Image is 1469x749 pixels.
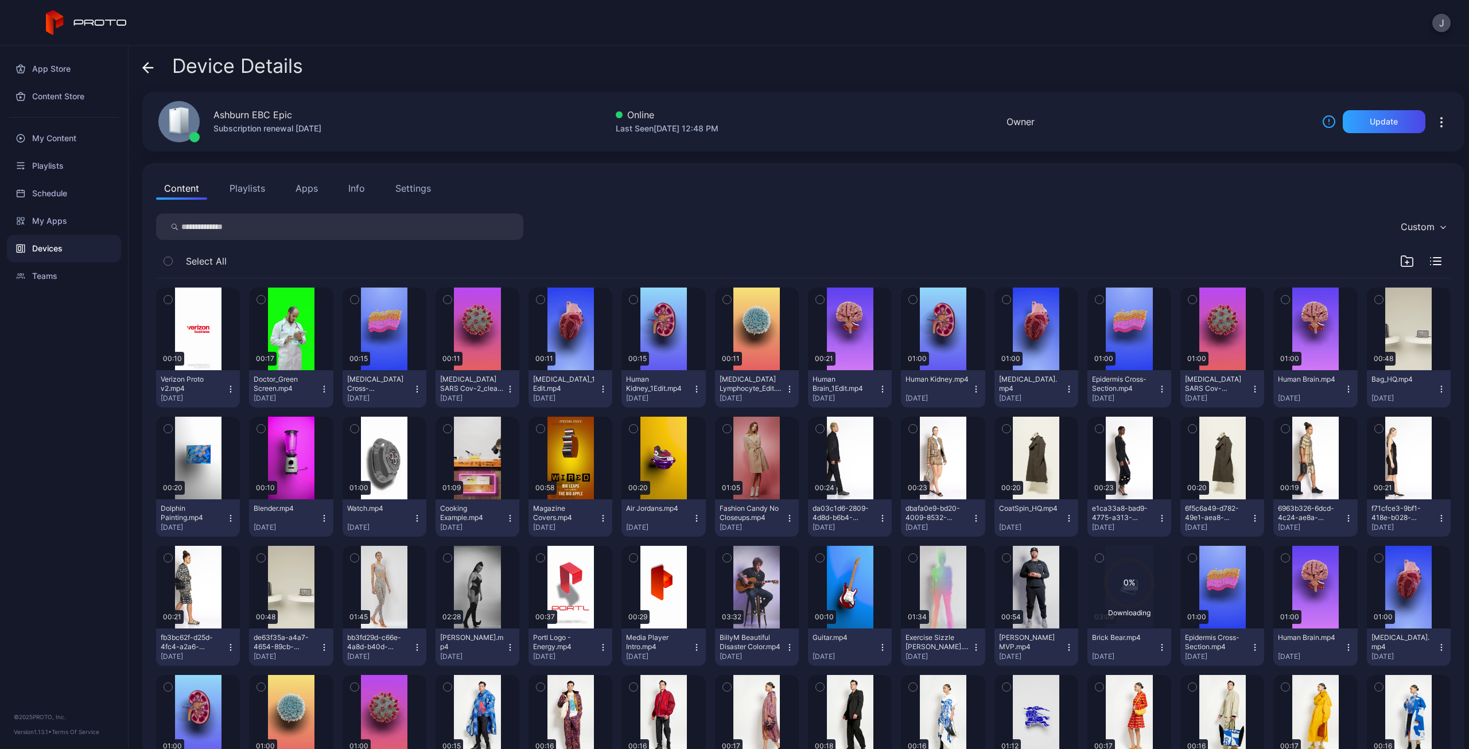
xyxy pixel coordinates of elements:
div: 6963b326-6dcd-4c24-ae8a-177dafdfbb57.mp4 [1278,504,1341,522]
div: [DATE] [1185,394,1250,403]
div: Human Heart.mp4 [1371,633,1435,651]
button: Human Brain.mp4[DATE] [1273,628,1357,666]
div: Last Seen [DATE] 12:48 PM [616,122,718,135]
div: T-Cell Lymphocyte_Edit.mp4 [720,375,783,393]
div: [DATE] [1278,523,1343,532]
button: da03c1d6-2809-4d8d-b6b4-242c63742140.mp4[DATE] [808,499,892,537]
div: [DATE] [161,523,226,532]
button: Human Kidney.mp4[DATE] [901,370,985,408]
div: Air Jordans.mp4 [626,504,689,513]
button: Epidermis Cross-Section.mp4[DATE] [1180,628,1264,666]
button: 6f5c6a49-d782-49e1-aea8-e29103a1d3eb.mp4[DATE] [1180,499,1264,537]
div: Human Kidney.mp4 [906,375,969,384]
div: Bag_HQ.mp4 [1371,375,1435,384]
div: [DATE] [906,394,971,403]
button: Verizon Proto v2.mp4[DATE] [156,370,240,408]
div: [DATE] [1092,523,1157,532]
button: f71cfce3-9bf1-418e-b028-c5fbb2ba2d4a.mp4[DATE] [1367,499,1451,537]
div: Media Player Intro.mp4 [626,633,689,651]
div: [DATE] [1185,523,1250,532]
div: Epidermis Cross-Section_1Edit.mp4 [347,375,410,393]
div: [DATE] [347,523,413,532]
div: Human Kidney_1Edit.mp4 [626,375,689,393]
div: [DATE] [626,652,691,661]
div: Brianna Dance.mp4 [440,633,503,651]
button: Human Kidney_1Edit.mp4[DATE] [621,370,705,408]
div: [DATE] [161,652,226,661]
div: Update [1370,117,1398,126]
div: BillyM Beautiful Disaster Color.mp4 [720,633,783,651]
button: BillyM Beautiful Disaster Color.mp4[DATE] [715,628,799,666]
div: e1ca33a8-bad9-4775-a313-8cfbe0fc2f7c.mp4 [1092,504,1155,522]
button: Bag_HQ.mp4[DATE] [1367,370,1451,408]
div: [DATE] [720,652,785,661]
div: [DATE] [720,523,785,532]
div: Devices [7,235,121,262]
button: [PERSON_NAME].mp4[DATE] [436,628,519,666]
div: [DATE] [999,652,1064,661]
a: Schedule [7,180,121,207]
div: My Content [7,125,121,152]
button: [PERSON_NAME] MVP.mp4[DATE] [994,628,1078,666]
button: [MEDICAL_DATA] SARS Cov-2_clean.mp4[DATE] [1180,370,1264,408]
div: [DATE] [254,523,319,532]
div: Fashion Candy No Closeups.mp4 [720,504,783,522]
button: Brick Bear.mp4[DATE] [1087,628,1171,666]
button: [MEDICAL_DATA].mp4[DATE] [994,370,1078,408]
button: Playlists [221,177,273,200]
div: Settings [395,181,431,195]
div: [DATE] [906,523,971,532]
button: Portl Logo - Energy.mp4[DATE] [528,628,612,666]
div: [DATE] [626,523,691,532]
button: Custom [1395,214,1451,240]
div: Magazine Covers.mp4 [533,504,596,522]
div: Albert Pujols MVP.mp4 [999,633,1062,651]
div: Human Heart_1Edit.mp4 [533,375,596,393]
div: [DATE] [813,394,878,403]
div: [DATE] [720,394,785,403]
div: de63f35a-a4a7-4654-89cb-24e3d7f5fe4b.mp4 [254,633,317,651]
a: My Apps [7,207,121,235]
div: Guitar.mp4 [813,633,876,642]
button: Apps [287,177,326,200]
a: Content Store [7,83,121,110]
div: Info [348,181,365,195]
div: dbafa0e9-bd20-4009-8532-23ec39fd59ac.mp4 [906,504,969,522]
button: 6963b326-6dcd-4c24-ae8a-177dafdfbb57.mp4[DATE] [1273,499,1357,537]
div: [DATE] [999,523,1064,532]
div: Doctor_Green Screen.mp4 [254,375,317,393]
button: Exercise Sizzle [PERSON_NAME].mp4[DATE] [901,628,985,666]
div: [DATE] [254,652,319,661]
div: [DATE] [533,394,599,403]
span: Version 1.13.1 • [14,728,52,735]
div: Covid-19 SARS Cov-2_clean.mp4 [1185,375,1248,393]
a: Playlists [7,152,121,180]
div: [DATE] [813,652,878,661]
div: Downloading [1104,608,1155,618]
div: [DATE] [1371,652,1437,661]
div: [DATE] [626,394,691,403]
div: [DATE] [999,394,1064,403]
button: Info [340,177,373,200]
div: Human Brain.mp4 [1278,633,1341,642]
div: Cooking Example.mp4 [440,504,503,522]
button: dbafa0e9-bd20-4009-8532-23ec39fd59ac.mp4[DATE] [901,499,985,537]
div: da03c1d6-2809-4d8d-b6b4-242c63742140.mp4 [813,504,876,522]
div: [DATE] [440,523,506,532]
text: 0% [1124,577,1135,587]
button: Watch.mp4[DATE] [343,499,426,537]
button: [MEDICAL_DATA] Lymphocyte_Edit.mp4[DATE] [715,370,799,408]
button: Epidermis Cross-Section.mp4[DATE] [1087,370,1171,408]
div: App Store [7,55,121,83]
div: [DATE] [1371,523,1437,532]
div: [DATE] [1371,394,1437,403]
div: [DATE] [1278,394,1343,403]
button: Blender.mp4[DATE] [249,499,333,537]
div: f71cfce3-9bf1-418e-b028-c5fbb2ba2d4a.mp4 [1371,504,1435,522]
div: 6f5c6a49-d782-49e1-aea8-e29103a1d3eb.mp4 [1185,504,1248,522]
div: [DATE] [813,523,878,532]
div: Custom [1401,221,1435,232]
